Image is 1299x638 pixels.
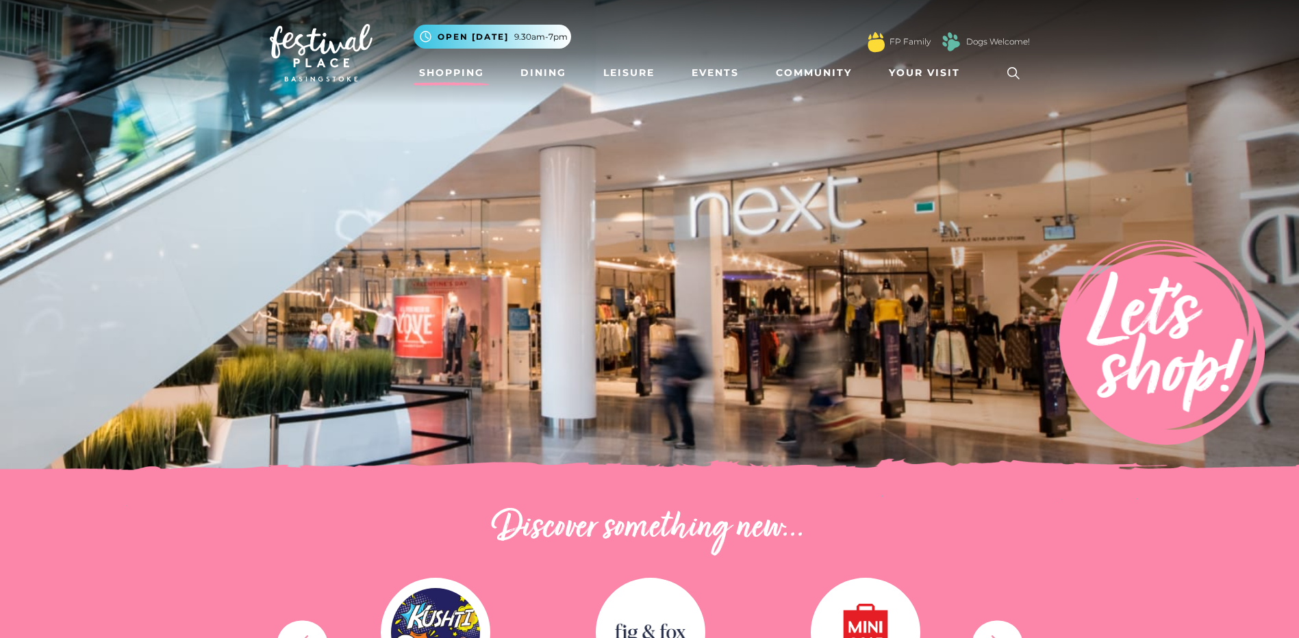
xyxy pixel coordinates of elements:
[438,31,509,43] span: Open [DATE]
[414,60,490,86] a: Shopping
[889,66,960,80] span: Your Visit
[686,60,744,86] a: Events
[270,507,1030,550] h2: Discover something new...
[890,36,931,48] a: FP Family
[598,60,660,86] a: Leisure
[414,25,571,49] button: Open [DATE] 9.30am-7pm
[883,60,972,86] a: Your Visit
[770,60,857,86] a: Community
[270,24,373,81] img: Festival Place Logo
[515,60,572,86] a: Dining
[514,31,568,43] span: 9.30am-7pm
[966,36,1030,48] a: Dogs Welcome!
